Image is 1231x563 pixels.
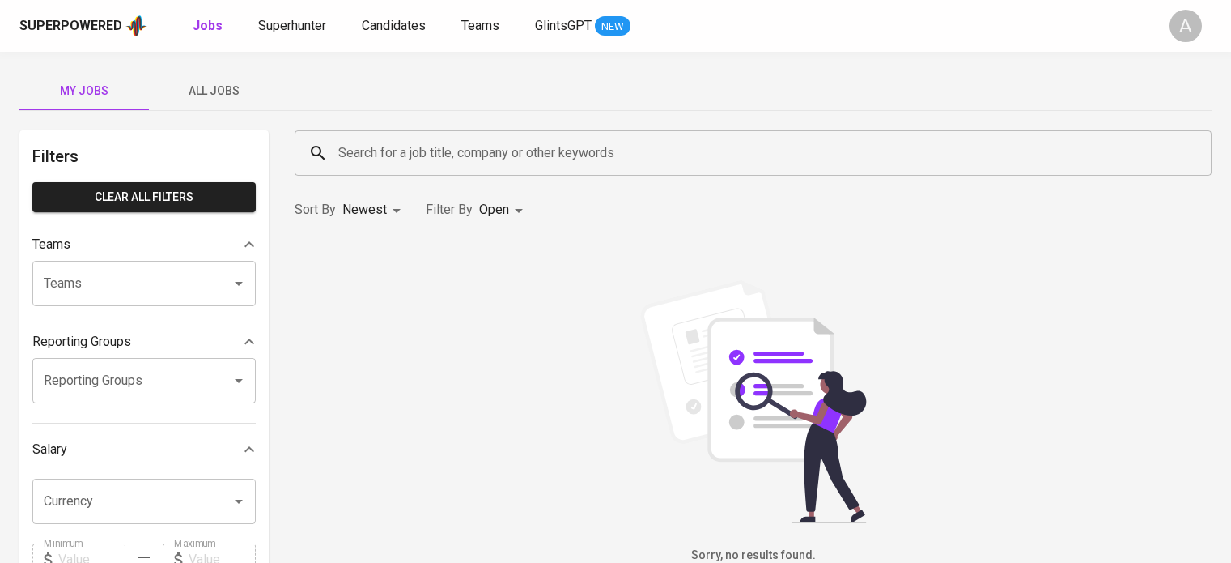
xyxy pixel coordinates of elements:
[193,18,223,33] b: Jobs
[258,18,326,33] span: Superhunter
[227,369,250,392] button: Open
[295,200,336,220] p: Sort By
[32,326,256,358] div: Reporting Groups
[32,440,67,459] p: Salary
[19,17,122,36] div: Superpowered
[632,280,875,523] img: file_searching.svg
[159,81,269,101] span: All Jobs
[19,14,147,38] a: Superpoweredapp logo
[479,195,528,225] div: Open
[32,143,256,169] h6: Filters
[32,182,256,212] button: Clear All filters
[227,272,250,295] button: Open
[342,200,387,220] p: Newest
[32,433,256,466] div: Salary
[1169,10,1202,42] div: A
[29,81,139,101] span: My Jobs
[227,490,250,513] button: Open
[342,195,406,225] div: Newest
[258,16,329,36] a: Superhunter
[32,332,131,352] p: Reporting Groups
[535,16,630,36] a: GlintsGPT NEW
[125,14,147,38] img: app logo
[193,16,226,36] a: Jobs
[362,16,429,36] a: Candidates
[362,18,426,33] span: Candidates
[535,18,592,33] span: GlintsGPT
[595,19,630,35] span: NEW
[32,228,256,261] div: Teams
[461,18,499,33] span: Teams
[45,187,243,207] span: Clear All filters
[479,202,509,217] span: Open
[426,200,473,220] p: Filter By
[32,235,70,254] p: Teams
[461,16,503,36] a: Teams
